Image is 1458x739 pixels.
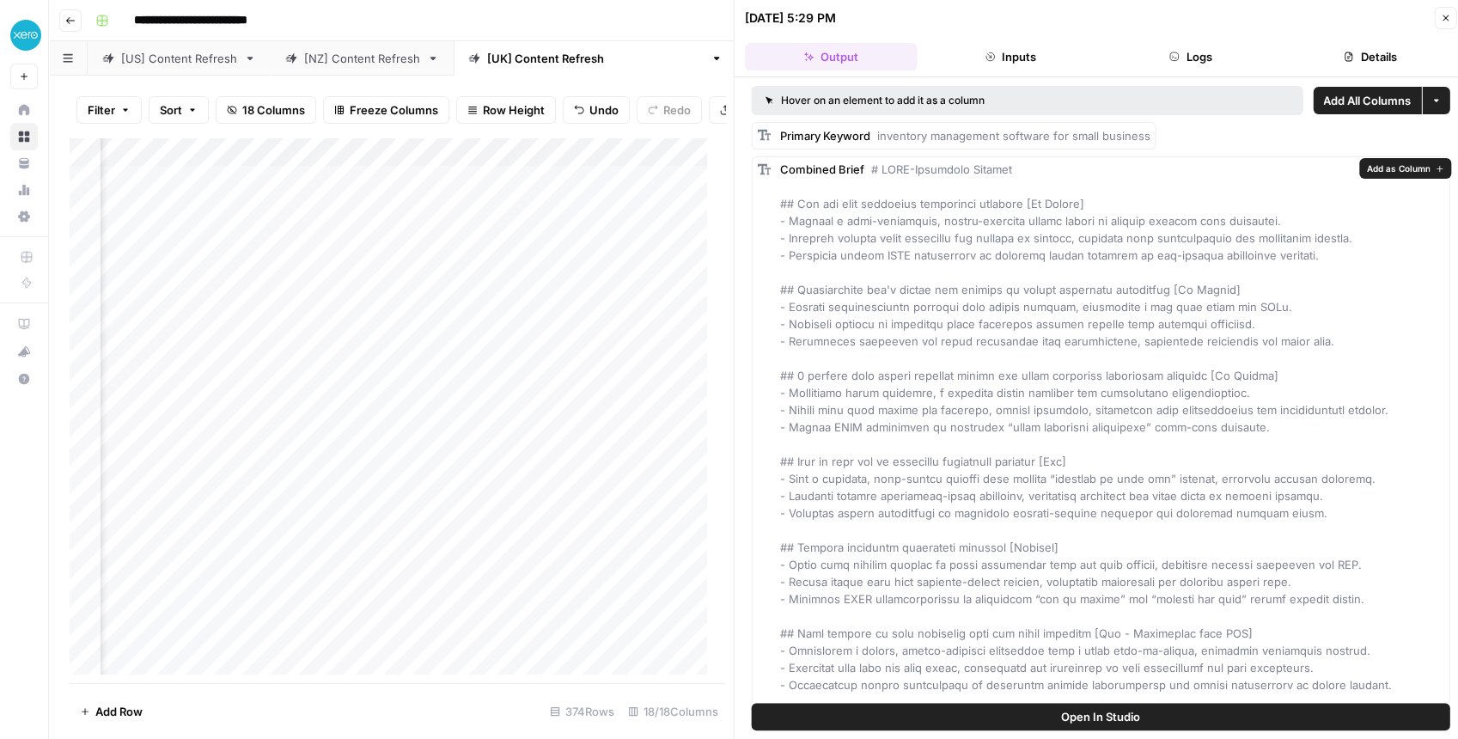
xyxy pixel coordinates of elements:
div: 18/18 Columns [621,698,725,725]
button: Freeze Columns [323,96,449,124]
button: Workspace: XeroOps [10,14,38,57]
button: Output [745,43,918,70]
div: [[GEOGRAPHIC_DATA]] Content Refresh [487,50,704,67]
span: Combined Brief [780,162,864,176]
button: Redo [637,96,702,124]
button: What's new? [10,338,38,365]
button: Row Height [456,96,556,124]
a: [US] Content Refresh [88,41,271,76]
span: Undo [589,101,619,119]
span: Redo [663,101,691,119]
span: Freeze Columns [350,101,438,119]
div: [US] Content Refresh [121,50,237,67]
button: Details [1284,43,1456,70]
button: Add Row [70,698,153,725]
a: AirOps Academy [10,310,38,338]
div: [NZ] Content Refresh [304,50,420,67]
span: Add All Columns [1323,92,1411,109]
a: Usage [10,176,38,204]
button: Undo [563,96,630,124]
div: [DATE] 5:29 PM [745,9,836,27]
button: Filter [76,96,142,124]
span: Filter [88,101,115,119]
span: 18 Columns [242,101,305,119]
button: Inputs [924,43,1097,70]
a: [[GEOGRAPHIC_DATA]] Content Refresh [454,41,737,76]
a: Browse [10,123,38,150]
span: Primary Keyword [780,129,870,143]
img: XeroOps Logo [10,20,41,51]
span: Open In Studio [1061,708,1140,725]
button: Add All Columns [1313,87,1421,114]
button: Open In Studio [752,703,1450,730]
a: Settings [10,203,38,230]
button: Logs [1104,43,1277,70]
a: Your Data [10,150,38,177]
button: Sort [149,96,209,124]
button: Help + Support [10,365,38,393]
div: What's new? [11,339,37,364]
button: 18 Columns [216,96,316,124]
span: Sort [160,101,182,119]
a: Home [10,96,38,124]
div: Hover on an element to add it as a column [766,93,1137,108]
span: Add Row [95,703,143,720]
span: inventory management software for small business [877,129,1150,143]
span: Row Height [483,101,545,119]
a: [NZ] Content Refresh [271,41,454,76]
div: 374 Rows [543,698,621,725]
